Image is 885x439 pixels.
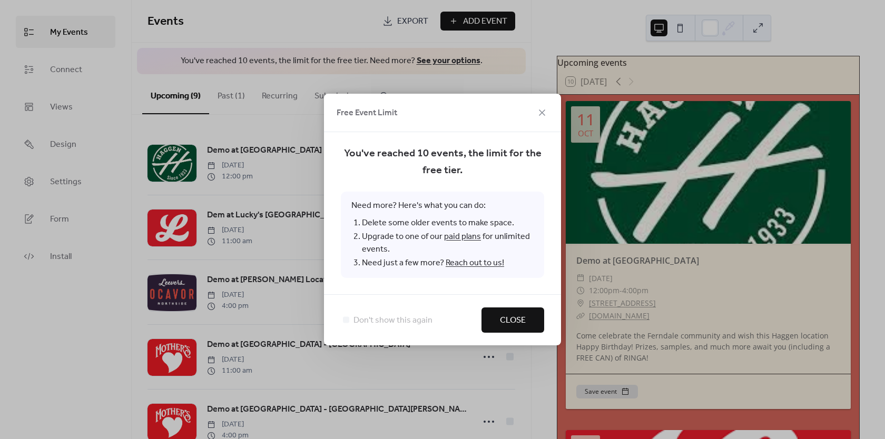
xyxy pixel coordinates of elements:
[341,192,544,278] span: Need more? Here's what you can do:
[362,216,534,230] li: Delete some older events to make space.
[446,255,504,271] a: Reach out to us!
[444,228,481,245] a: paid plans
[362,230,534,256] li: Upgrade to one of our for unlimited events.
[500,314,526,327] span: Close
[481,307,544,333] button: Close
[362,256,534,270] li: Need just a few more?
[341,145,544,179] span: You've reached 10 events, the limit for the free tier.
[337,107,397,119] span: Free Event Limit
[353,314,432,327] span: Don't show this again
